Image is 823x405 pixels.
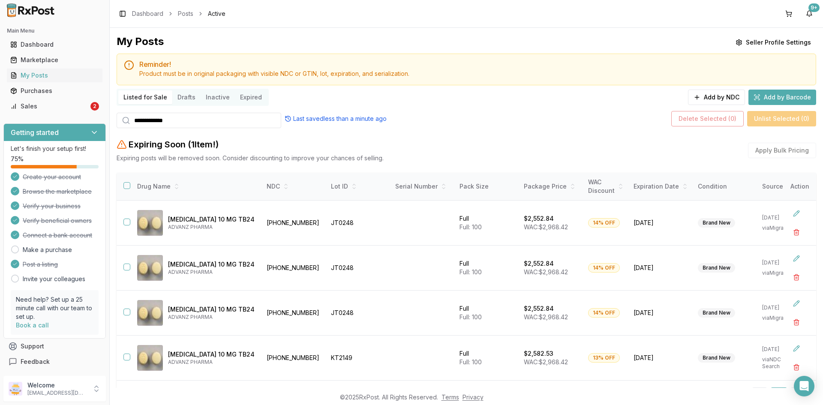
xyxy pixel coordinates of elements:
[588,353,620,363] div: 13% OFF
[208,9,225,18] span: Active
[3,99,106,113] button: Sales2
[117,154,384,162] p: Expiring posts will be removed soon. Consider discounting to improve your chances of selling.
[524,259,554,268] p: $2,552.84
[688,90,745,105] button: Add by NDC
[326,246,390,291] td: JT0248
[139,61,809,68] h5: Reminder!
[460,313,482,321] span: Full: 100
[168,260,255,269] p: [MEDICAL_DATA] 10 MG TB24
[463,393,484,401] a: Privacy
[7,52,102,68] a: Marketplace
[3,84,106,98] button: Purchases
[588,178,623,195] div: WAC Discount
[129,138,219,150] h2: Expiring Soon ( 1 Item !)
[261,336,326,381] td: [PHONE_NUMBER]
[454,173,519,201] th: Pack Size
[23,246,72,254] a: Make a purchase
[789,206,804,221] button: Edit
[137,300,163,326] img: Uroxatral 10 MG TB24
[168,269,255,276] p: ADVANZ PHARMA
[762,346,795,353] p: [DATE]
[23,173,81,181] span: Create your account
[3,38,106,51] button: Dashboard
[789,315,804,330] button: Delete
[789,341,804,356] button: Edit
[7,68,102,83] a: My Posts
[524,268,568,276] span: WAC: $2,968.42
[395,182,449,191] div: Serial Number
[460,358,482,366] span: Full: 100
[3,339,106,354] button: Support
[3,53,106,67] button: Marketplace
[789,296,804,311] button: Edit
[132,9,163,18] a: Dashboard
[762,225,795,231] p: via Migrated
[27,381,87,390] p: Welcome
[808,3,820,12] div: 9+
[168,224,255,231] p: ADVANZ PHARMA
[137,345,163,371] img: Uroxatral 10 MG TB24
[27,390,87,396] p: [EMAIL_ADDRESS][DOMAIN_NAME]
[762,214,795,221] p: [DATE]
[762,315,795,321] p: via Migrated
[524,182,578,191] div: Package Price
[10,40,99,49] div: Dashboard
[168,314,255,321] p: ADVANZ PHARMA
[730,35,816,50] button: Seller Profile Settings
[23,187,92,196] span: Browse the marketplace
[168,359,255,366] p: ADVANZ PHARMA
[762,259,795,266] p: [DATE]
[634,182,688,191] div: Expiration Date
[137,255,163,281] img: Uroxatral 10 MG TB24
[460,268,482,276] span: Full: 100
[23,260,58,269] span: Post a listing
[789,225,804,240] button: Delete
[267,182,321,191] div: NDC
[11,155,24,163] span: 75 %
[90,102,99,111] div: 2
[762,356,795,370] p: via NDC Search
[117,35,164,50] div: My Posts
[789,270,804,285] button: Delete
[261,246,326,291] td: [PHONE_NUMBER]
[168,305,255,314] p: [MEDICAL_DATA] 10 MG TB24
[634,354,688,362] span: [DATE]
[137,182,255,191] div: Drug Name
[10,71,99,80] div: My Posts
[16,295,93,321] p: Need help? Set up a 25 minute call with our team to set up.
[178,9,193,18] a: Posts
[7,99,102,114] a: Sales2
[9,382,22,396] img: User avatar
[634,264,688,272] span: [DATE]
[698,218,735,228] div: Brand New
[261,291,326,336] td: [PHONE_NUMBER]
[588,263,620,273] div: 14% OFF
[10,87,99,95] div: Purchases
[23,202,81,210] span: Verify your business
[23,231,92,240] span: Connect a bank account
[21,357,50,366] span: Feedback
[524,304,554,313] p: $2,552.84
[3,3,58,17] img: RxPost Logo
[172,90,201,104] button: Drafts
[7,27,102,34] h2: Main Menu
[454,201,519,246] td: Full
[118,90,172,104] button: Listed for Sale
[454,291,519,336] td: Full
[10,102,89,111] div: Sales
[802,7,816,21] button: 9+
[10,56,99,64] div: Marketplace
[588,308,620,318] div: 14% OFF
[137,210,163,236] img: Uroxatral 10 MG TB24
[524,349,553,358] p: $2,582.53
[326,291,390,336] td: JT0248
[235,90,267,104] button: Expired
[693,173,757,201] th: Condition
[16,321,49,329] a: Book a call
[524,223,568,231] span: WAC: $2,968.42
[634,219,688,227] span: [DATE]
[762,304,795,311] p: [DATE]
[326,336,390,381] td: KT2149
[23,216,92,225] span: Verify beneficial owners
[7,37,102,52] a: Dashboard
